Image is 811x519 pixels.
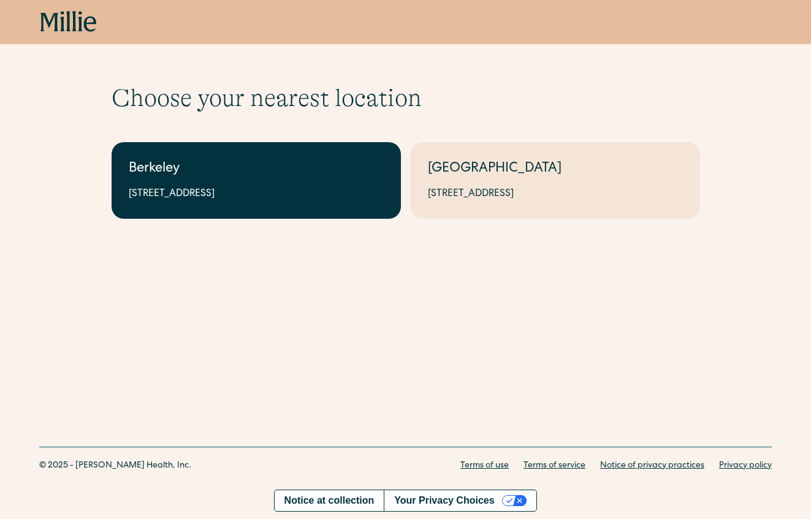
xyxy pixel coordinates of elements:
[428,187,683,202] div: [STREET_ADDRESS]
[112,142,401,219] a: Berkeley[STREET_ADDRESS]
[275,490,384,511] a: Notice at collection
[460,460,509,472] a: Terms of use
[384,490,536,511] button: Your Privacy Choices
[524,460,585,472] a: Terms of service
[129,159,384,180] div: Berkeley
[428,159,683,180] div: [GEOGRAPHIC_DATA]
[129,187,384,202] div: [STREET_ADDRESS]
[719,460,772,472] a: Privacy policy
[411,142,700,219] a: [GEOGRAPHIC_DATA][STREET_ADDRESS]
[39,460,191,472] div: © 2025 - [PERSON_NAME] Health, Inc.
[600,460,704,472] a: Notice of privacy practices
[40,11,97,33] a: home
[112,83,700,113] h1: Choose your nearest location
